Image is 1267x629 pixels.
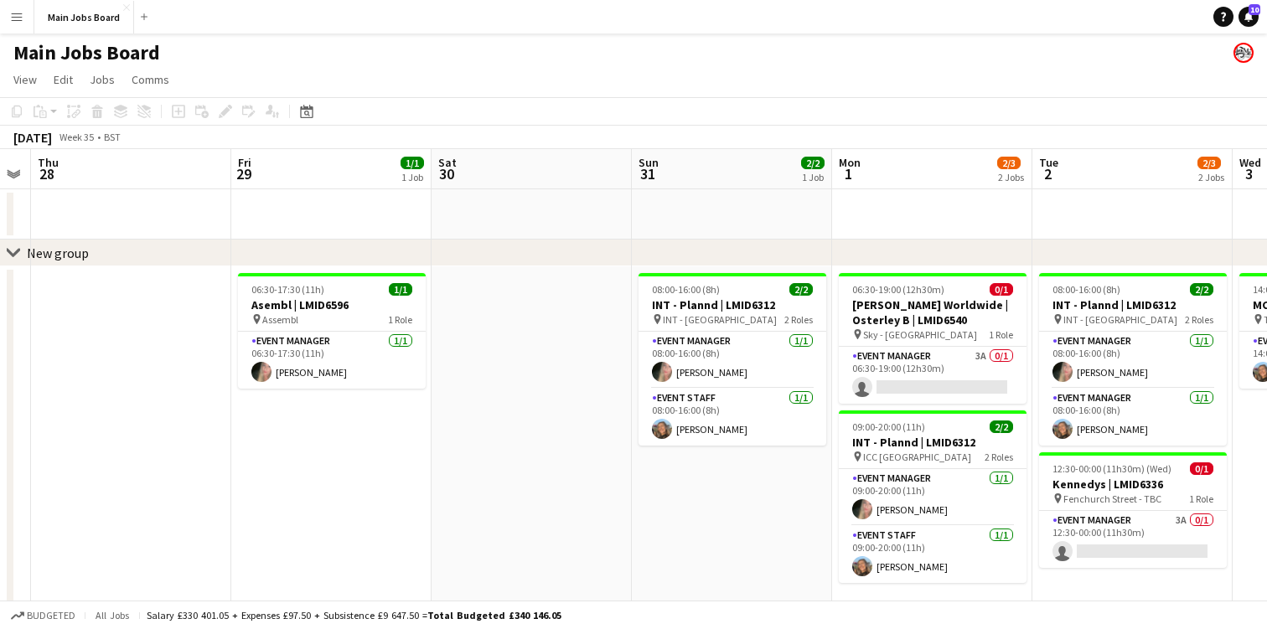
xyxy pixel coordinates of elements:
[1249,4,1260,15] span: 10
[83,69,122,90] a: Jobs
[125,69,176,90] a: Comms
[13,72,37,87] span: View
[13,40,160,65] h1: Main Jobs Board
[34,1,134,34] button: Main Jobs Board
[54,72,73,87] span: Edit
[55,131,97,143] span: Week 35
[27,245,89,261] div: New group
[132,72,169,87] span: Comms
[92,609,132,621] span: All jobs
[8,606,78,625] button: Budgeted
[104,131,121,143] div: BST
[427,609,561,621] span: Total Budgeted £340 146.05
[147,609,561,621] div: Salary £330 401.05 + Expenses £97.50 + Subsistence £9 647.50 =
[27,610,75,621] span: Budgeted
[1239,7,1259,27] a: 10
[13,129,52,146] div: [DATE]
[47,69,80,90] a: Edit
[7,69,44,90] a: View
[1233,43,1254,63] app-user-avatar: Alanya O'Donnell
[90,72,115,87] span: Jobs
